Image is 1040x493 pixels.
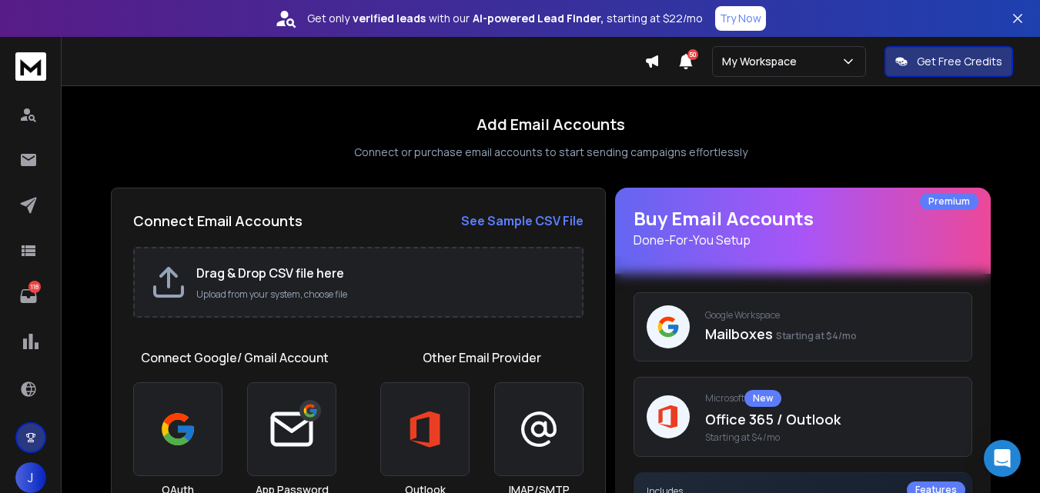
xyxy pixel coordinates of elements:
p: Get Free Credits [917,54,1002,69]
span: Starting at $4/mo [776,329,857,342]
h1: Add Email Accounts [477,114,625,135]
button: J [15,462,46,493]
p: Microsoft [705,390,959,407]
div: New [744,390,781,407]
p: Upload from your system, choose file [196,288,567,301]
p: Google Workspace [705,309,959,321]
h1: Connect Google/ Gmail Account [141,348,329,367]
p: Office 365 / Outlook [705,408,959,430]
button: Try Now [715,6,766,31]
div: Premium [920,193,978,210]
a: See Sample CSV File [461,212,584,230]
h1: Other Email Provider [423,348,541,367]
strong: See Sample CSV File [461,212,584,229]
strong: verified leads [353,11,426,26]
h1: Buy Email Accounts [634,206,972,249]
p: Mailboxes [705,323,959,345]
p: Connect or purchase email accounts to start sending campaigns effortlessly [354,145,747,160]
p: 118 [28,281,41,293]
span: 50 [687,49,698,60]
h2: Drag & Drop CSV file here [196,264,567,282]
button: Get Free Credits [885,46,1013,77]
strong: AI-powered Lead Finder, [473,11,604,26]
div: Open Intercom Messenger [984,440,1021,477]
p: Done-For-You Setup [634,231,972,249]
a: 118 [13,281,44,311]
p: My Workspace [722,54,803,69]
h2: Connect Email Accounts [133,210,303,232]
span: Starting at $4/mo [705,431,959,444]
img: logo [15,52,46,81]
p: Get only with our starting at $22/mo [307,11,703,26]
p: Try Now [720,11,761,26]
